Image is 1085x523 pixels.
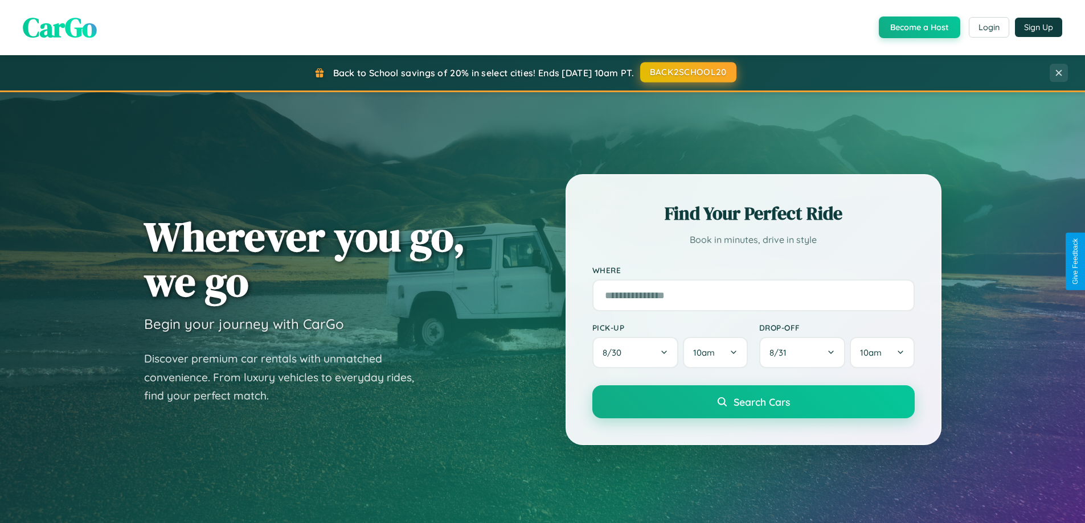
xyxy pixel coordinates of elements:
button: 8/30 [592,337,679,368]
span: 8 / 31 [769,347,792,358]
h1: Wherever you go, we go [144,214,465,304]
label: Pick-up [592,323,748,332]
div: Give Feedback [1071,238,1079,285]
h2: Find Your Perfect Ride [592,201,915,226]
label: Where [592,265,915,275]
span: 8 / 30 [603,347,627,358]
h3: Begin your journey with CarGo [144,315,344,332]
label: Drop-off [759,323,915,332]
button: 10am [850,337,914,368]
button: Sign Up [1015,18,1062,37]
p: Book in minutes, drive in style [592,232,915,248]
span: Search Cars [734,396,790,408]
span: 10am [860,347,882,358]
span: CarGo [23,9,97,46]
span: Back to School savings of 20% in select cities! Ends [DATE] 10am PT. [333,67,634,79]
button: Become a Host [879,17,960,38]
button: Login [969,17,1009,38]
button: BACK2SCHOOL20 [640,62,736,83]
button: Search Cars [592,385,915,418]
button: 10am [683,337,747,368]
span: 10am [693,347,715,358]
p: Discover premium car rentals with unmatched convenience. From luxury vehicles to everyday rides, ... [144,349,429,405]
button: 8/31 [759,337,846,368]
